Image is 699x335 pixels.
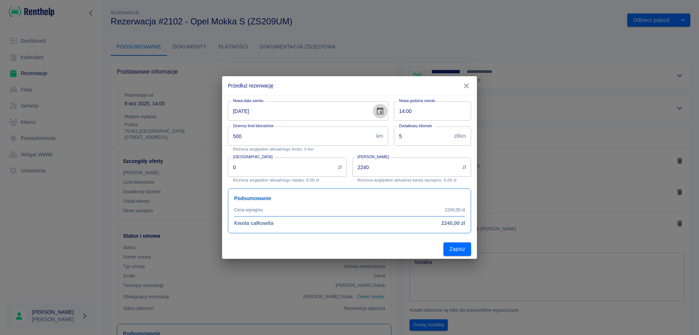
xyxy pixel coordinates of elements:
[233,123,274,129] label: Dzienny limit kilometrów
[234,219,273,227] h6: Kwota całkowita
[234,195,465,202] h6: Podsumowanie
[443,242,471,256] button: Zapisz
[222,76,477,95] h2: Przedłuż rezerwację
[234,207,263,213] p: Cena wynajmu
[228,101,370,121] input: DD-MM-YYYY
[358,178,466,183] p: Różnica względem aktualnej kwoty wynajmu: 0,00 zł
[376,132,383,140] p: km
[445,207,465,213] p: 2240,00 zł
[233,147,383,152] p: Różnica względem aktualnego limitu: 0 km
[394,101,466,121] input: hh:mm
[233,98,263,104] label: Nowa data zwrotu
[462,163,466,171] p: zł
[338,163,341,171] p: zł
[399,123,432,129] label: Dodatkowy kilometr
[454,132,466,140] p: zł/km
[441,219,465,227] h6: 2240,00 zł
[399,98,435,104] label: Nowa godzina zwrotu
[233,154,273,160] label: [GEOGRAPHIC_DATA]
[352,157,459,177] input: Kwota wynajmu od początkowej daty, nie samego aneksu.
[233,178,341,183] p: Różnica względem aktualnego rabatu: 0,00 zł
[358,154,389,160] label: [PERSON_NAME]
[373,104,387,118] button: Choose date, selected date is 22 wrz 2025
[228,157,335,177] input: Kwota rabatu ustalona na początku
